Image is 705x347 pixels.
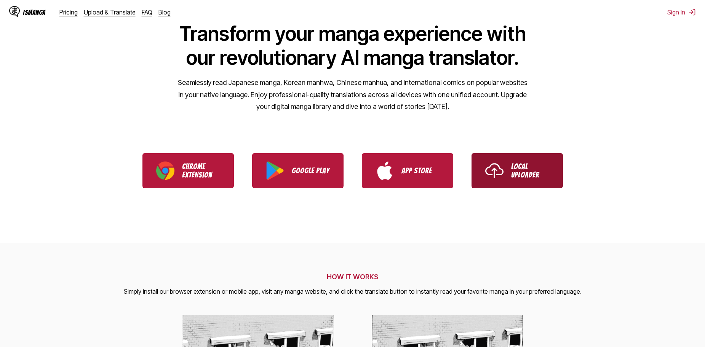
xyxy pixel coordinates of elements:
[59,8,78,16] a: Pricing
[252,153,344,188] a: Download IsManga from Google Play
[667,8,696,16] button: Sign In
[376,162,394,180] img: App Store logo
[9,6,20,17] img: IsManga Logo
[177,77,528,113] p: Seamlessly read Japanese manga, Korean manhwa, Chinese manhua, and international comics on popula...
[142,8,152,16] a: FAQ
[84,8,136,16] a: Upload & Translate
[177,22,528,70] h1: Transform your manga experience with our revolutionary AI manga translator.
[401,166,440,175] p: App Store
[688,8,696,16] img: Sign out
[158,8,171,16] a: Blog
[472,153,563,188] a: Use IsManga Local Uploader
[182,162,220,179] p: Chrome Extension
[23,9,46,16] div: IsManga
[9,6,59,18] a: IsManga LogoIsManga
[156,162,174,180] img: Chrome logo
[485,162,504,180] img: Upload icon
[292,166,330,175] p: Google Play
[362,153,453,188] a: Download IsManga from App Store
[266,162,284,180] img: Google Play logo
[124,273,582,281] h2: HOW IT WORKS
[142,153,234,188] a: Download IsManga Chrome Extension
[124,287,582,297] p: Simply install our browser extension or mobile app, visit any manga website, and click the transl...
[511,162,549,179] p: Local Uploader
